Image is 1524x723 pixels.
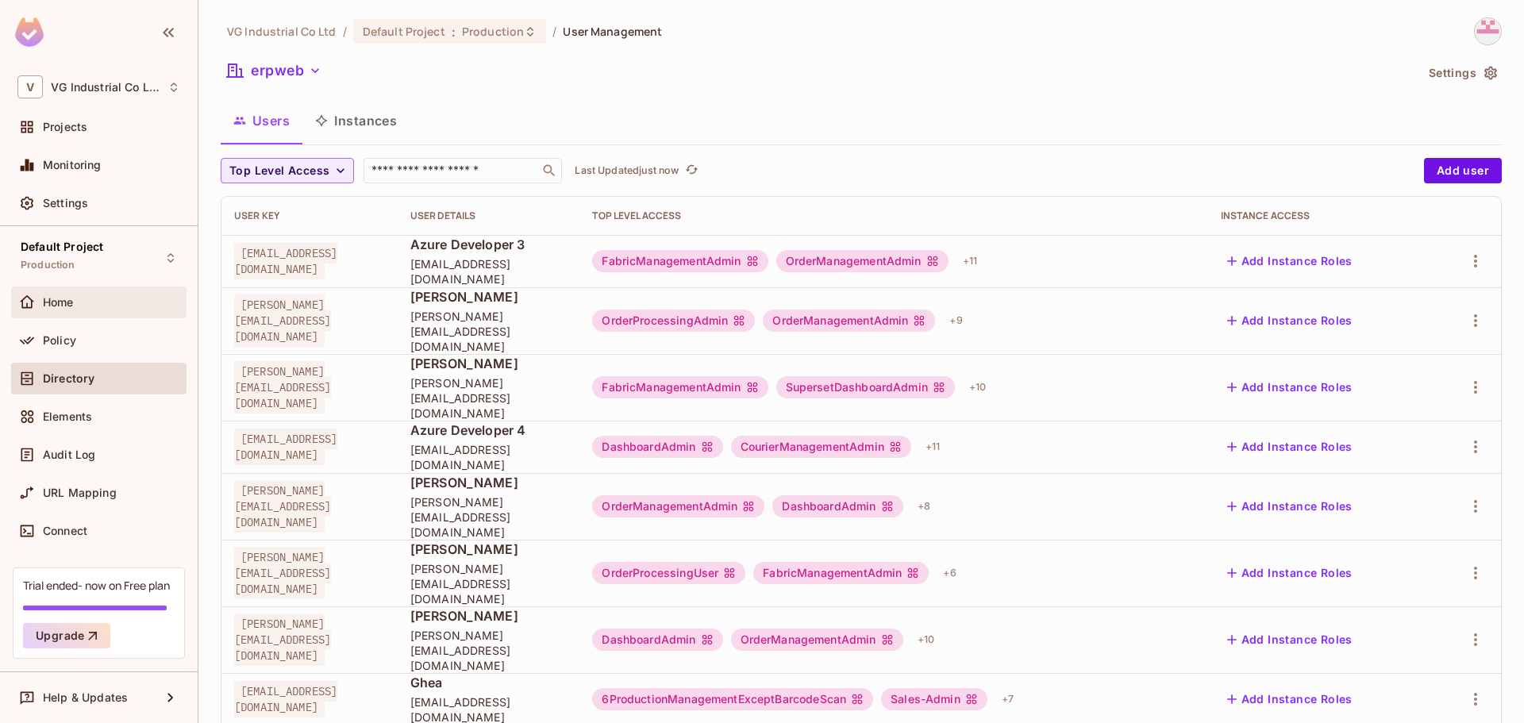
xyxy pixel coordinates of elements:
img: SReyMgAAAABJRU5ErkJggg== [15,17,44,47]
div: Sales-Admin [881,688,987,710]
span: Directory [43,372,94,385]
span: refresh [685,163,698,179]
button: Add Instance Roles [1221,248,1359,274]
span: [PERSON_NAME][EMAIL_ADDRESS][DOMAIN_NAME] [234,480,331,533]
div: + 11 [919,434,946,460]
button: Users [221,101,302,140]
span: [PERSON_NAME] [410,540,568,558]
span: [PERSON_NAME] [410,474,568,491]
div: OrderManagementAdmin [731,629,903,651]
span: Click to refresh data [679,161,701,180]
div: 6ProductionManagementExceptBarcodeScan [592,688,873,710]
span: [EMAIL_ADDRESS][DOMAIN_NAME] [410,256,568,287]
span: [PERSON_NAME][EMAIL_ADDRESS][DOMAIN_NAME] [234,547,331,599]
div: OrderProcessingAdmin [592,310,755,332]
div: Instance Access [1221,210,1419,222]
button: Upgrade [23,623,110,648]
span: Connect [43,525,87,537]
span: Projects [43,121,87,133]
div: OrderManagementAdmin [763,310,935,332]
span: Audit Log [43,448,95,461]
span: Top Level Access [229,161,329,181]
span: Default Project [21,240,103,253]
span: [PERSON_NAME][EMAIL_ADDRESS][DOMAIN_NAME] [410,375,568,421]
span: [PERSON_NAME][EMAIL_ADDRESS][DOMAIN_NAME] [410,561,568,606]
span: [PERSON_NAME][EMAIL_ADDRESS][DOMAIN_NAME] [410,628,568,673]
button: Add Instance Roles [1221,308,1359,333]
div: OrderProcessingUser [592,562,745,584]
span: [PERSON_NAME] [410,288,568,306]
span: Workspace: VG Industrial Co Ltd [51,81,160,94]
span: Azure Developer 3 [410,236,568,253]
span: [PERSON_NAME][EMAIL_ADDRESS][DOMAIN_NAME] [234,361,331,413]
div: Trial ended- now on Free plan [23,578,170,593]
span: [PERSON_NAME][EMAIL_ADDRESS][DOMAIN_NAME] [410,494,568,540]
div: + 9 [943,308,968,333]
div: + 10 [911,627,941,652]
div: + 11 [956,248,983,274]
img: developer.admin@vg-industrial.com [1475,18,1501,44]
span: : [451,25,456,38]
button: Add Instance Roles [1221,494,1359,519]
div: DashboardAdmin [772,495,902,517]
span: [PERSON_NAME] [410,355,568,372]
div: + 8 [911,494,937,519]
span: Policy [43,334,76,347]
div: + 10 [963,375,992,400]
button: Add Instance Roles [1221,375,1359,400]
button: Add Instance Roles [1221,434,1359,460]
span: Production [21,259,75,271]
div: FabricManagementAdmin [753,562,929,584]
span: Monitoring [43,159,102,171]
div: FabricManagementAdmin [592,376,768,398]
span: [PERSON_NAME][EMAIL_ADDRESS][DOMAIN_NAME] [410,309,568,354]
div: CourierManagementAdmin [731,436,911,458]
span: Default Project [363,24,445,39]
div: DashboardAdmin [592,629,722,651]
button: refresh [682,161,701,180]
div: User Details [410,210,568,222]
button: Add Instance Roles [1221,560,1359,586]
span: [PERSON_NAME][EMAIL_ADDRESS][DOMAIN_NAME] [234,613,331,666]
div: OrderManagementAdmin [592,495,764,517]
div: + 7 [995,686,1020,712]
span: User Management [563,24,662,39]
button: Add Instance Roles [1221,686,1359,712]
p: Last Updated just now [575,164,679,177]
button: Instances [302,101,410,140]
span: Help & Updates [43,691,128,704]
button: Add user [1424,158,1502,183]
span: [EMAIL_ADDRESS][DOMAIN_NAME] [410,442,568,472]
span: [PERSON_NAME][EMAIL_ADDRESS][DOMAIN_NAME] [234,294,331,347]
div: FabricManagementAdmin [592,250,768,272]
span: Home [43,296,74,309]
div: User Key [234,210,385,222]
span: [PERSON_NAME] [410,607,568,625]
span: the active workspace [227,24,337,39]
div: OrderManagementAdmin [776,250,949,272]
span: Ghea [410,674,568,691]
span: [EMAIL_ADDRESS][DOMAIN_NAME] [234,429,337,465]
span: [EMAIL_ADDRESS][DOMAIN_NAME] [234,681,337,717]
button: Top Level Access [221,158,354,183]
div: DashboardAdmin [592,436,722,458]
span: [EMAIL_ADDRESS][DOMAIN_NAME] [234,243,337,279]
button: Add Instance Roles [1221,627,1359,652]
span: V [17,75,43,98]
div: + 6 [937,560,962,586]
button: erpweb [221,58,328,83]
li: / [552,24,556,39]
button: Settings [1422,60,1502,86]
span: Production [462,24,524,39]
li: / [343,24,347,39]
span: Settings [43,197,88,210]
div: SupersetDashboardAdmin [776,376,955,398]
span: Elements [43,410,92,423]
div: Top Level Access [592,210,1195,222]
span: Azure Developer 4 [410,421,568,439]
span: URL Mapping [43,486,117,499]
